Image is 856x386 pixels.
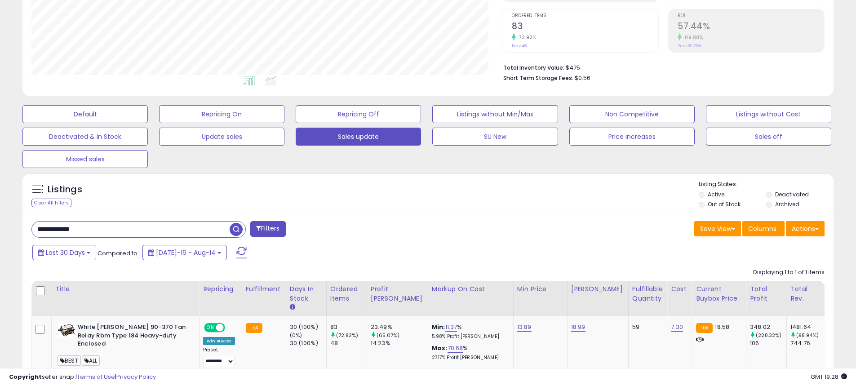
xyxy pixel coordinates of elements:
[290,332,302,339] small: (0%)
[432,333,506,340] p: 5.98% Profit [PERSON_NAME]
[224,324,238,332] span: OFF
[116,373,156,381] a: Privacy Policy
[569,105,695,123] button: Non Competitive
[517,323,532,332] a: 13.89
[786,221,825,236] button: Actions
[203,337,235,345] div: Win BuyBox
[708,200,741,208] label: Out of Stock
[696,284,742,303] div: Current Buybox Price
[512,13,658,18] span: Ordered Items
[159,128,284,146] button: Update sales
[48,183,82,196] h5: Listings
[77,373,115,381] a: Terms of Use
[694,221,741,236] button: Save View
[290,303,295,311] small: Days In Stock.
[246,323,262,333] small: FBA
[632,323,660,331] div: 59
[756,332,781,339] small: (228.32%)
[775,191,809,198] label: Deactivated
[750,284,783,303] div: Total Profit
[290,284,323,303] div: Days In Stock
[336,332,358,339] small: (72.92%)
[55,284,195,294] div: Title
[750,339,786,347] div: 106
[330,323,367,331] div: 83
[632,284,663,303] div: Fulfillable Quantity
[22,150,148,168] button: Missed sales
[706,128,831,146] button: Sales off
[205,324,216,332] span: ON
[448,344,463,353] a: 70.68
[203,284,238,294] div: Repricing
[246,284,282,294] div: Fulfillment
[571,323,585,332] a: 18.99
[296,105,421,123] button: Repricing Off
[250,221,285,237] button: Filters
[428,281,513,316] th: The percentage added to the cost of goods (COGS) that forms the calculator for Min & Max prices.
[516,34,536,41] small: 72.92%
[790,284,823,303] div: Total Rev.
[432,344,506,361] div: %
[671,323,683,332] a: 7.30
[708,191,724,198] label: Active
[290,323,326,331] div: 30 (100%)
[696,323,713,333] small: FBA
[682,34,703,41] small: 89.88%
[432,284,510,294] div: Markup on Cost
[753,268,825,277] div: Displaying 1 to 1 of 1 items
[750,323,786,331] div: 348.02
[503,74,573,82] b: Short Term Storage Fees:
[706,105,831,123] button: Listings without Cost
[742,221,785,236] button: Columns
[203,347,235,367] div: Preset:
[715,323,729,331] span: 18.58
[432,323,506,340] div: %
[9,373,156,382] div: seller snap | |
[748,224,776,233] span: Columns
[371,339,428,347] div: 14.23%
[503,62,818,72] li: $475
[517,284,563,294] div: Min Price
[671,284,688,294] div: Cost
[678,13,824,18] span: ROI
[31,199,71,207] div: Clear All Filters
[445,323,457,332] a: 11.37
[296,128,421,146] button: Sales update
[432,344,448,352] b: Max:
[371,284,424,303] div: Profit [PERSON_NAME]
[58,323,75,338] img: 5171cd0jCqL._SL40_.jpg
[790,339,827,347] div: 744.76
[432,355,506,361] p: 27.17% Profit [PERSON_NAME]
[78,323,187,351] b: White [PERSON_NAME] 90-370 Fan Relay Rbm Type 184 Heavy-duty Enclosed
[678,21,824,33] h2: 57.44%
[432,323,445,331] b: Min:
[290,339,326,347] div: 30 (100%)
[22,128,148,146] button: Deactivated & In Stock
[22,105,148,123] button: Default
[796,332,819,339] small: (98.94%)
[46,248,85,257] span: Last 30 Days
[775,200,799,208] label: Archived
[156,248,216,257] span: [DATE]-16 - Aug-14
[142,245,227,260] button: [DATE]-16 - Aug-14
[98,249,139,257] span: Compared to:
[811,373,847,381] span: 2025-09-14 19:28 GMT
[569,128,695,146] button: Price increases
[159,105,284,123] button: Repricing On
[512,21,658,33] h2: 83
[699,180,834,189] p: Listing States:
[503,64,564,71] b: Total Inventory Value:
[377,332,399,339] small: (65.07%)
[330,284,363,303] div: Ordered Items
[512,43,527,49] small: Prev: 48
[82,355,100,366] span: ALL
[330,339,367,347] div: 48
[678,43,701,49] small: Prev: 30.25%
[9,373,42,381] strong: Copyright
[575,74,590,82] span: $0.56
[32,245,96,260] button: Last 30 Days
[790,323,827,331] div: 1481.64
[371,323,428,331] div: 23.49%
[58,355,81,366] span: BEST
[432,128,558,146] button: SU New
